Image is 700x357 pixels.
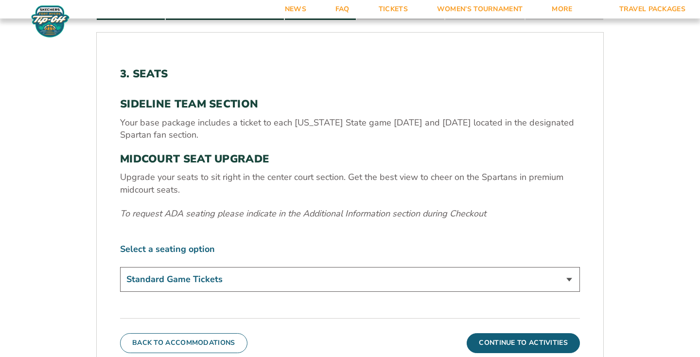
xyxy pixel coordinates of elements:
img: Fort Myers Tip-Off [29,5,71,38]
p: Your base package includes a ticket to each [US_STATE] State game [DATE] and [DATE] located in th... [120,117,580,141]
p: Upgrade your seats to sit right in the center court section. Get the best view to cheer on the Sp... [120,171,580,196]
h2: 3. Seats [120,68,580,80]
em: To request ADA seating please indicate in the Additional Information section during Checkout [120,208,486,219]
h3: SIDELINE TEAM SECTION [120,98,580,110]
label: Select a seating option [120,243,580,255]
button: Continue To Activities [467,333,580,353]
button: Back To Accommodations [120,333,247,353]
h3: MIDCOURT SEAT UPGRADE [120,153,580,165]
